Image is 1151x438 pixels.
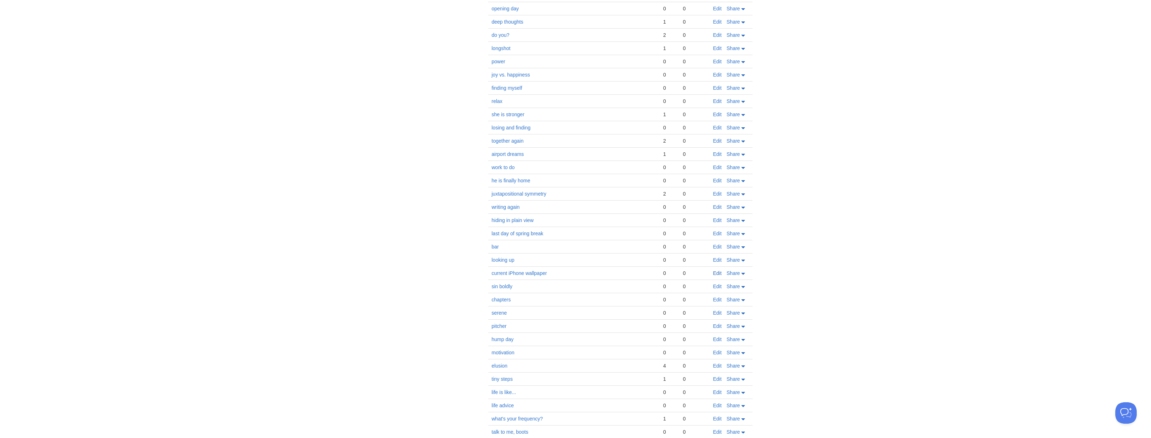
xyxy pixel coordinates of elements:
div: 0 [683,296,706,303]
div: 0 [683,257,706,263]
a: juxtapositional symmetry [492,191,546,197]
a: joy vs. happiness [492,72,530,78]
span: Share [727,217,740,223]
a: Edit [713,297,722,302]
div: 0 [683,415,706,422]
div: 0 [663,243,676,250]
span: Share [727,323,740,329]
a: Edit [713,389,722,395]
a: tiny steps [492,376,513,382]
div: 1 [663,111,676,118]
a: life is like... [492,389,516,395]
a: Edit [713,191,722,197]
span: Share [727,178,740,183]
div: 2 [663,32,676,38]
div: 0 [683,19,706,25]
span: Share [727,403,740,408]
div: 0 [683,111,706,118]
div: 0 [663,217,676,223]
div: 1 [663,45,676,51]
span: Share [727,164,740,170]
a: looking up [492,257,515,263]
a: sin boldly [492,284,512,289]
div: 0 [683,429,706,435]
a: Edit [713,284,722,289]
a: airport dreams [492,151,524,157]
a: Edit [713,138,722,144]
span: Share [727,45,740,51]
a: current iPhone wallpaper [492,270,547,276]
div: 0 [683,124,706,131]
div: 0 [683,5,706,12]
a: deep thoughts [492,19,524,25]
div: 0 [663,177,676,184]
a: Edit [713,363,722,369]
a: Edit [713,19,722,25]
a: Edit [713,98,722,104]
a: he is finally home [492,178,530,183]
div: 0 [683,72,706,78]
a: Edit [713,403,722,408]
div: 0 [683,270,706,276]
span: Share [727,85,740,91]
div: 0 [683,310,706,316]
a: Edit [713,376,722,382]
a: what's your frequency? [492,416,543,422]
div: 1 [663,376,676,382]
div: 0 [683,349,706,356]
a: work to do [492,164,515,170]
div: 0 [663,124,676,131]
a: serene [492,310,507,316]
span: Share [727,138,740,144]
a: talk to me, boots [492,429,529,435]
a: Edit [713,257,722,263]
span: Share [727,72,740,78]
span: Share [727,350,740,355]
a: finding myself [492,85,522,91]
span: Share [727,310,740,316]
div: 0 [663,5,676,12]
a: Edit [713,231,722,236]
span: Share [727,6,740,11]
div: 0 [683,204,706,210]
div: 0 [683,85,706,91]
a: bar [492,244,499,250]
div: 0 [683,164,706,171]
span: Share [727,284,740,289]
a: Edit [713,204,722,210]
span: Share [727,231,740,236]
a: Edit [713,350,722,355]
div: 0 [683,230,706,237]
div: 0 [663,389,676,395]
span: Share [727,59,740,64]
a: Edit [713,416,722,422]
a: pitcher [492,323,507,329]
span: Share [727,204,740,210]
a: chapters [492,297,511,302]
div: 0 [663,283,676,290]
a: longshot [492,45,511,51]
div: 0 [683,402,706,409]
a: motivation [492,350,515,355]
a: Edit [713,178,722,183]
div: 0 [683,177,706,184]
a: hiding in plain view [492,217,534,223]
div: 0 [683,138,706,144]
a: power [492,59,505,64]
iframe: Help Scout Beacon - Open [1115,402,1137,424]
div: 1 [663,19,676,25]
a: Edit [713,151,722,157]
a: life advice [492,403,514,408]
a: Edit [713,32,722,38]
span: Share [727,257,740,263]
a: writing again [492,204,520,210]
div: 0 [663,85,676,91]
a: Edit [713,270,722,276]
a: Edit [713,323,722,329]
div: 0 [683,151,706,157]
a: together again [492,138,524,144]
div: 0 [663,164,676,171]
a: Edit [713,59,722,64]
div: 0 [683,191,706,197]
a: last day of spring break [492,231,544,236]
